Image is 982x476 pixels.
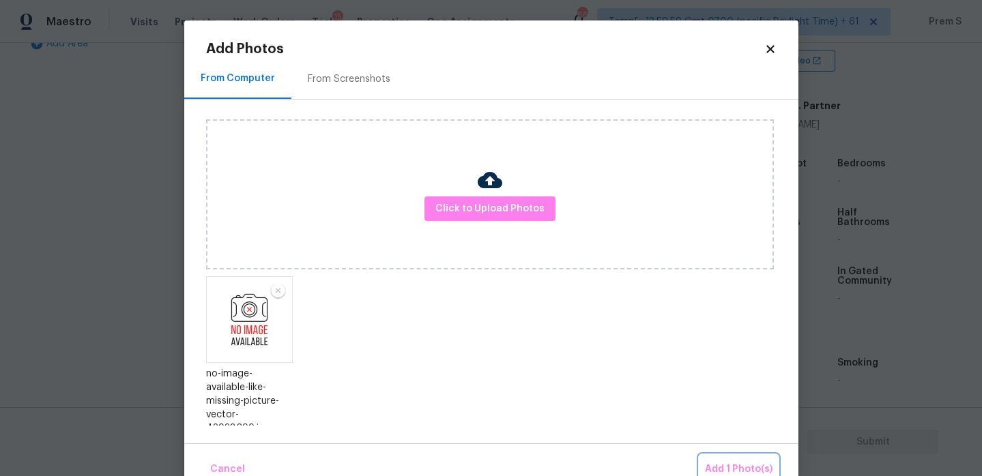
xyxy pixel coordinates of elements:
div: no-image-available-like-missing-picture-vector-43938299.jpg [206,367,293,435]
img: Cloud Upload Icon [478,168,502,192]
h2: Add Photos [206,42,764,56]
span: Click to Upload Photos [435,200,545,218]
button: Click to Upload Photos [424,196,555,222]
div: From Computer [201,72,275,85]
div: From Screenshots [308,72,390,86]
